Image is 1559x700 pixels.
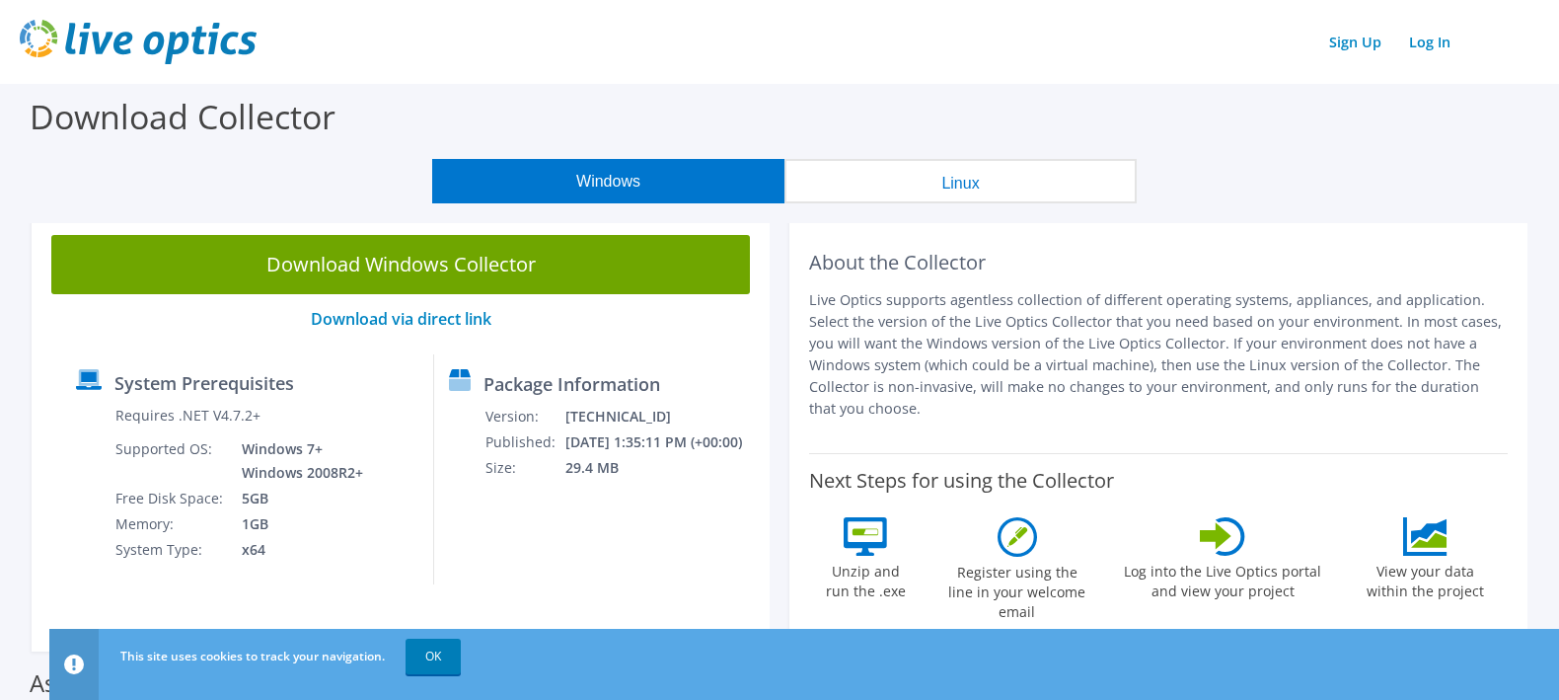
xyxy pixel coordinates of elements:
label: System Prerequisites [114,373,294,393]
label: Unzip and run the .exe [820,556,911,601]
span: This site uses cookies to track your navigation. [120,648,385,664]
td: [TECHNICAL_ID] [564,404,761,429]
h2: About the Collector [809,251,1508,274]
button: Windows [432,159,784,203]
label: Requires .NET V4.7.2+ [115,406,260,426]
td: Published: [484,429,563,455]
a: Download via direct link [311,308,491,330]
label: Next Steps for using the Collector [809,469,1114,493]
td: Windows 7+ Windows 2008R2+ [227,436,367,486]
td: Version: [484,404,563,429]
label: Package Information [483,374,660,394]
td: [DATE] 1:35:11 PM (+00:00) [564,429,761,455]
img: live_optics_svg.svg [20,20,257,64]
button: Linux [784,159,1137,203]
td: System Type: [114,537,227,563]
td: x64 [227,537,367,563]
td: 5GB [227,486,367,511]
label: Assessments supported by the Windows Collector [30,673,576,693]
a: OK [406,639,461,674]
a: Log In [1399,28,1460,56]
td: 29.4 MB [564,455,761,481]
p: Live Optics supports agentless collection of different operating systems, appliances, and applica... [809,289,1508,420]
td: Memory: [114,511,227,537]
label: View your data within the project [1355,556,1497,601]
label: Download Collector [30,94,335,139]
label: Register using the line in your welcome email [943,557,1091,622]
a: Sign Up [1319,28,1391,56]
label: Log into the Live Optics portal and view your project [1123,556,1322,601]
td: Free Disk Space: [114,486,227,511]
td: Supported OS: [114,436,227,486]
a: Download Windows Collector [51,235,750,294]
td: Size: [484,455,563,481]
td: 1GB [227,511,367,537]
